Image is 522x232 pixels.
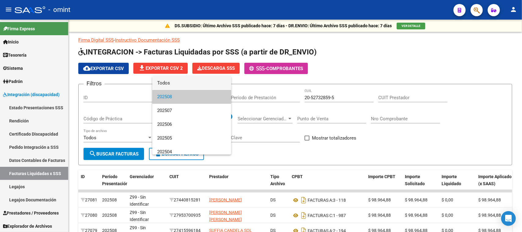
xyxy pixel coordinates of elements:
span: 202507 [157,104,226,118]
div: Open Intercom Messenger [501,211,516,226]
span: 202508 [157,90,226,104]
span: 202504 [157,145,226,159]
span: Todos [157,76,226,90]
span: 202505 [157,131,226,145]
span: 202506 [157,118,226,131]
